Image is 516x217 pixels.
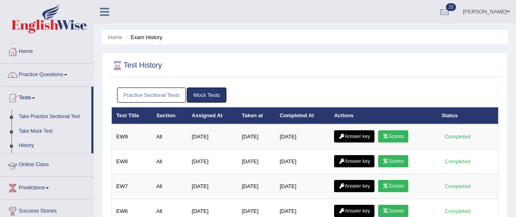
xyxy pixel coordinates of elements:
[446,3,456,11] span: 23
[15,124,91,139] a: Take Mock Test
[0,153,93,174] a: Online Class
[187,88,226,103] a: Mock Tests
[124,33,162,41] li: Exam History
[237,124,275,149] td: [DATE]
[0,87,91,107] a: Tests
[378,205,408,217] a: Scores
[0,177,93,197] a: Predictions
[275,149,330,174] td: [DATE]
[237,107,275,124] th: Taken at
[378,155,408,167] a: Scores
[334,205,374,217] a: Answer key
[112,149,152,174] td: EW8
[152,107,187,124] th: Section
[152,124,187,149] td: All
[442,132,474,141] div: Completed
[237,174,275,199] td: [DATE]
[0,40,93,61] a: Home
[15,110,91,124] a: Take Practice Sectional Test
[275,174,330,199] td: [DATE]
[437,107,498,124] th: Status
[108,34,122,40] a: Home
[330,107,437,124] th: Actions
[112,174,152,199] td: EW7
[334,130,374,142] a: Answer key
[334,180,374,192] a: Answer key
[442,182,474,191] div: Completed
[378,130,408,142] a: Scores
[187,174,237,199] td: [DATE]
[275,107,330,124] th: Completed At
[187,124,237,149] td: [DATE]
[152,149,187,174] td: All
[237,149,275,174] td: [DATE]
[334,155,374,167] a: Answer key
[112,107,152,124] th: Test Title
[117,88,186,103] a: Practice Sectional Tests
[442,157,474,166] div: Completed
[378,180,408,192] a: Scores
[187,107,237,124] th: Assigned At
[0,64,93,84] a: Practice Questions
[187,149,237,174] td: [DATE]
[152,174,187,199] td: All
[275,124,330,149] td: [DATE]
[111,59,162,72] h2: Test History
[112,124,152,149] td: EW9
[442,207,474,215] div: Completed
[15,138,91,153] a: History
